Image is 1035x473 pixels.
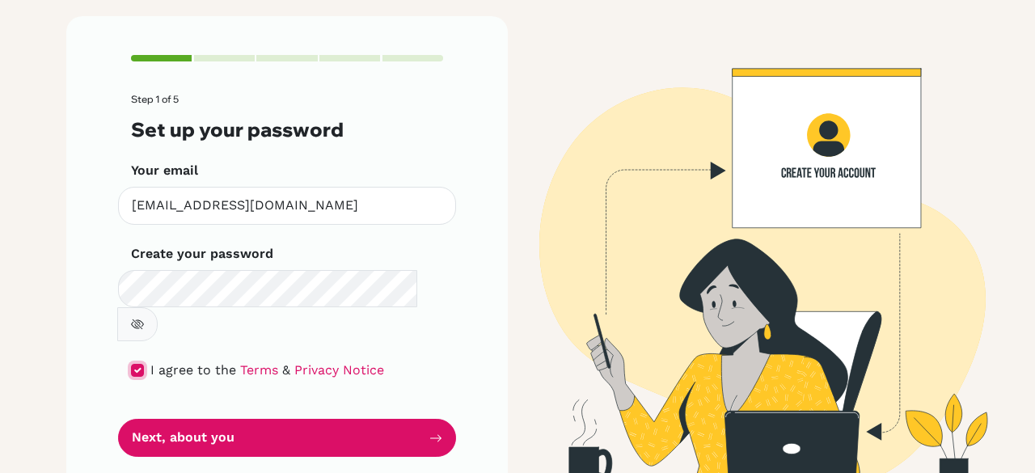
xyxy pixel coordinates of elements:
button: Next, about you [118,419,456,457]
span: I agree to the [150,362,236,378]
label: Create your password [131,244,273,264]
input: Insert your email* [118,187,456,225]
span: & [282,362,290,378]
h3: Set up your password [131,118,443,141]
span: Step 1 of 5 [131,93,179,105]
a: Privacy Notice [294,362,384,378]
a: Terms [240,362,278,378]
label: Your email [131,161,198,180]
